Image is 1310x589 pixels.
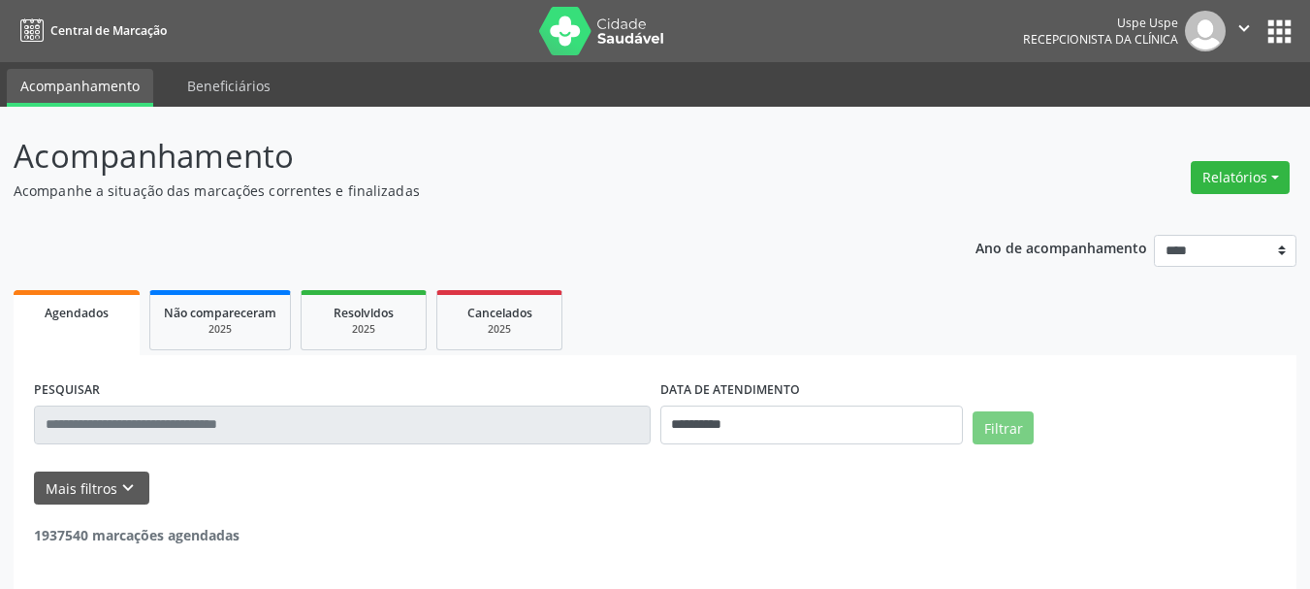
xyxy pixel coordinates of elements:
div: 2025 [451,322,548,337]
span: Não compareceram [164,305,276,321]
span: Central de Marcação [50,22,167,39]
button: apps [1262,15,1296,49]
span: Agendados [45,305,109,321]
button: Relatórios [1191,161,1290,194]
span: Resolvidos [334,305,394,321]
button: Mais filtroskeyboard_arrow_down [34,472,149,506]
button:  [1226,11,1262,51]
div: 2025 [164,322,276,337]
span: Cancelados [467,305,532,321]
button: Filtrar [973,411,1034,444]
p: Acompanhe a situação das marcações correntes e finalizadas [14,180,911,201]
label: PESQUISAR [34,376,100,406]
p: Ano de acompanhamento [975,235,1147,259]
a: Beneficiários [174,69,284,103]
label: DATA DE ATENDIMENTO [660,376,800,406]
i: keyboard_arrow_down [117,477,139,499]
strong: 1937540 marcações agendadas [34,526,240,544]
div: 2025 [315,322,412,337]
a: Acompanhamento [7,69,153,107]
span: Recepcionista da clínica [1023,31,1178,48]
p: Acompanhamento [14,132,911,180]
img: img [1185,11,1226,51]
a: Central de Marcação [14,15,167,47]
i:  [1233,17,1255,39]
div: Uspe Uspe [1023,15,1178,31]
